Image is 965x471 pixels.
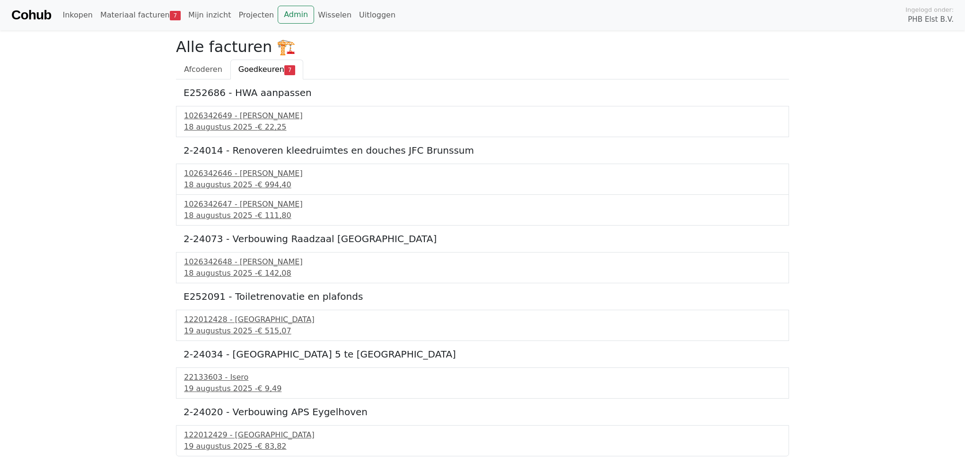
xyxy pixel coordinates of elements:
a: 1026342646 - [PERSON_NAME]18 augustus 2025 -€ 994,40 [184,168,781,191]
span: € 83,82 [257,442,286,451]
div: 18 augustus 2025 - [184,179,781,191]
a: 22133603 - Isero19 augustus 2025 -€ 9,49 [184,372,781,394]
a: Inkopen [59,6,96,25]
a: Afcoderen [176,60,230,79]
a: 1026342647 - [PERSON_NAME]18 augustus 2025 -€ 111,80 [184,199,781,221]
span: 7 [284,65,295,75]
span: € 9,49 [257,384,281,393]
a: 1026342648 - [PERSON_NAME]18 augustus 2025 -€ 142,08 [184,256,781,279]
div: 19 augustus 2025 - [184,325,781,337]
div: 19 augustus 2025 - [184,383,781,394]
div: 1026342647 - [PERSON_NAME] [184,199,781,210]
div: 18 augustus 2025 - [184,122,781,133]
a: Goedkeuren7 [230,60,303,79]
div: 122012428 - [GEOGRAPHIC_DATA] [184,314,781,325]
span: € 111,80 [257,211,291,220]
div: 1026342649 - [PERSON_NAME] [184,110,781,122]
span: € 142,08 [257,269,291,278]
span: € 22,25 [257,122,286,131]
a: Mijn inzicht [184,6,235,25]
a: Uitloggen [355,6,399,25]
a: Projecten [235,6,278,25]
h5: E252091 - Toiletrenovatie en plafonds [184,291,781,302]
div: 18 augustus 2025 - [184,210,781,221]
h5: E252686 - HWA aanpassen [184,87,781,98]
div: 19 augustus 2025 - [184,441,781,452]
span: Afcoderen [184,65,222,74]
span: € 994,40 [257,180,291,189]
a: Cohub [11,4,51,26]
h5: 2-24014 - Renoveren kleedruimtes en douches JFC Brunssum [184,145,781,156]
a: Materiaal facturen7 [96,6,184,25]
a: Wisselen [314,6,355,25]
div: 1026342648 - [PERSON_NAME] [184,256,781,268]
span: 7 [170,11,181,20]
a: 122012429 - [GEOGRAPHIC_DATA]19 augustus 2025 -€ 83,82 [184,429,781,452]
h5: 2-24073 - Verbouwing Raadzaal [GEOGRAPHIC_DATA] [184,233,781,244]
h5: 2-24020 - Verbouwing APS Eygelhoven [184,406,781,418]
span: Goedkeuren [238,65,284,74]
div: 18 augustus 2025 - [184,268,781,279]
span: Ingelogd onder: [905,5,954,14]
a: 1026342649 - [PERSON_NAME]18 augustus 2025 -€ 22,25 [184,110,781,133]
div: 22133603 - Isero [184,372,781,383]
a: Admin [278,6,314,24]
a: 122012428 - [GEOGRAPHIC_DATA]19 augustus 2025 -€ 515,07 [184,314,781,337]
div: 1026342646 - [PERSON_NAME] [184,168,781,179]
span: PHB Elst B.V. [908,14,954,25]
div: 122012429 - [GEOGRAPHIC_DATA] [184,429,781,441]
h2: Alle facturen 🏗️ [176,38,789,56]
h5: 2-24034 - [GEOGRAPHIC_DATA] 5 te [GEOGRAPHIC_DATA] [184,349,781,360]
span: € 515,07 [257,326,291,335]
